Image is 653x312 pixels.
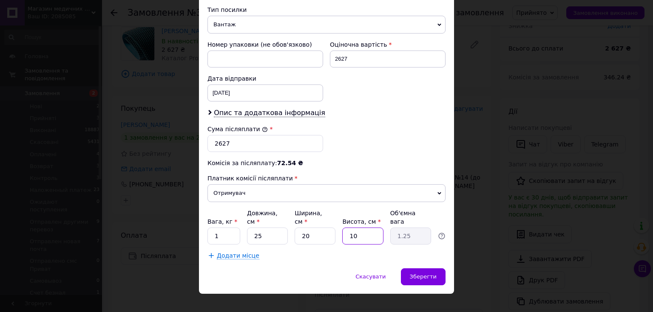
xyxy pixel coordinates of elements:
div: Номер упаковки (не обов'язково) [207,40,323,49]
div: Об'ємна вага [390,209,431,226]
label: Ширина, см [295,210,322,225]
label: Довжина, см [247,210,278,225]
span: Вантаж [207,16,446,34]
span: Опис та додаткова інформація [214,109,325,117]
label: Сума післяплати [207,126,268,132]
div: Оціночна вартість [330,40,446,49]
div: Дата відправки [207,74,323,83]
span: Додати місце [217,252,259,259]
span: Тип посилки [207,6,247,13]
span: Отримувач [207,184,446,202]
label: Висота, см [342,218,380,225]
div: Комісія за післяплату: [207,159,446,167]
span: Скасувати [355,273,386,280]
label: Вага, кг [207,218,237,225]
span: Зберегти [410,273,437,280]
span: 72.54 ₴ [277,160,303,166]
span: Платник комісії післяплати [207,175,293,182]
